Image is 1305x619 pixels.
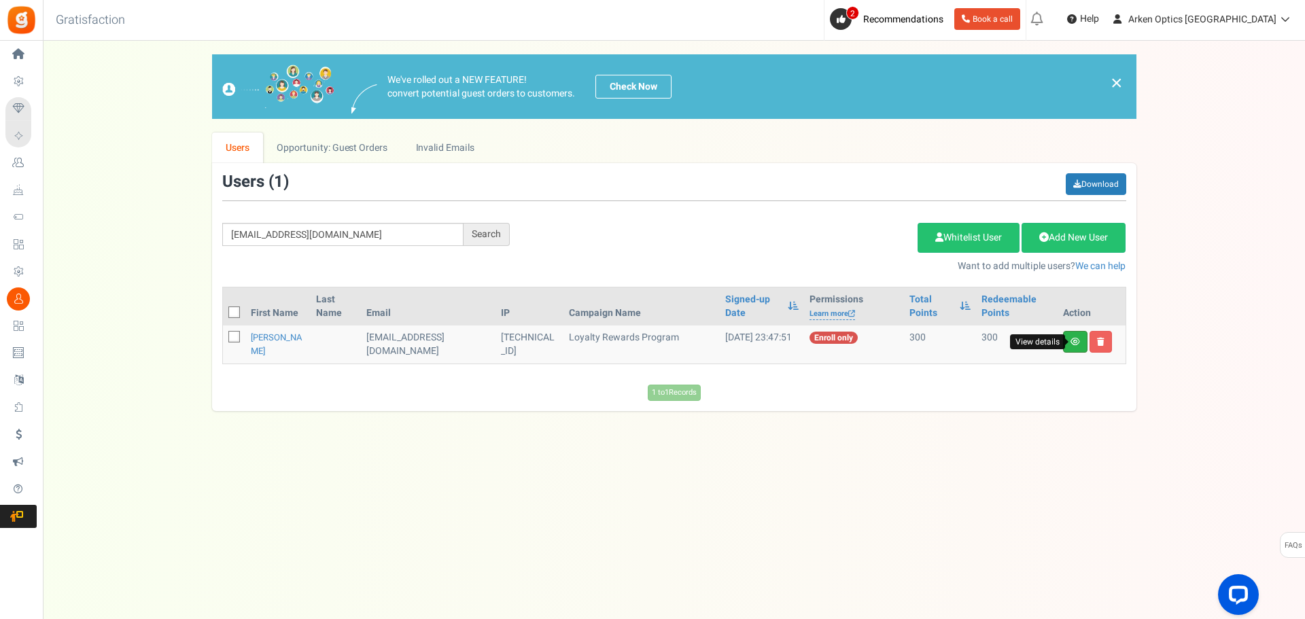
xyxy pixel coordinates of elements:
[351,84,377,113] img: images
[212,132,264,163] a: Users
[361,287,495,325] th: Email
[954,8,1020,30] a: Book a call
[563,287,720,325] th: Campaign Name
[1111,75,1123,91] a: ×
[387,73,575,101] p: We've rolled out a NEW FEATURE! convert potential guest orders to customers.
[464,223,510,246] div: Search
[222,65,334,109] img: images
[846,6,859,20] span: 2
[863,12,943,26] span: Recommendations
[530,260,1126,273] p: Want to add multiple users?
[1066,173,1126,195] a: Download
[222,173,289,191] h3: Users ( )
[361,325,495,364] td: General
[804,287,905,325] th: Permissions
[810,332,858,344] span: Enroll only
[810,308,855,320] a: Learn more
[1022,223,1126,253] a: Add New User
[1058,287,1126,325] th: Action
[976,325,1057,364] td: 300
[1284,533,1302,559] span: FAQs
[563,325,720,364] td: Loyalty Rewards Program
[274,170,283,194] span: 1
[830,8,949,30] a: 2 Recommendations
[904,325,976,364] td: 300
[402,132,488,163] a: Invalid Emails
[6,5,37,35] img: Gratisfaction
[495,287,563,325] th: IP
[981,293,1051,320] a: Redeemable Points
[41,7,140,34] h3: Gratisfaction
[495,325,563,364] td: [TECHNICAL_ID]
[1010,334,1065,350] div: View details
[1128,12,1276,26] span: Arken Optics [GEOGRAPHIC_DATA]
[1063,331,1087,353] a: View details
[1075,259,1126,273] a: We can help
[909,293,953,320] a: Total Points
[222,223,464,246] input: Search by email or name
[311,287,361,325] th: Last Name
[725,293,781,320] a: Signed-up Date
[918,223,1020,253] a: Whitelist User
[1077,12,1099,26] span: Help
[263,132,401,163] a: Opportunity: Guest Orders
[251,331,302,357] a: [PERSON_NAME]
[1062,8,1104,30] a: Help
[595,75,672,99] a: Check Now
[720,325,804,364] td: [DATE] 23:47:51
[245,287,311,325] th: First Name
